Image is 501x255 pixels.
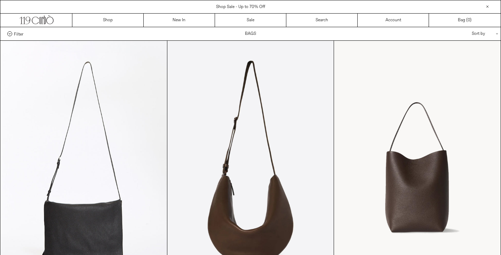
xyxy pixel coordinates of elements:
[72,14,144,27] a: Shop
[216,4,265,10] a: Shop Sale - Up to 70% Off
[468,17,470,23] span: 0
[358,14,429,27] a: Account
[468,17,471,23] span: )
[431,27,494,40] div: Sort by
[429,14,500,27] a: Bag ()
[286,14,358,27] a: Search
[14,31,23,36] span: Filter
[215,14,286,27] a: Sale
[144,14,215,27] a: New In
